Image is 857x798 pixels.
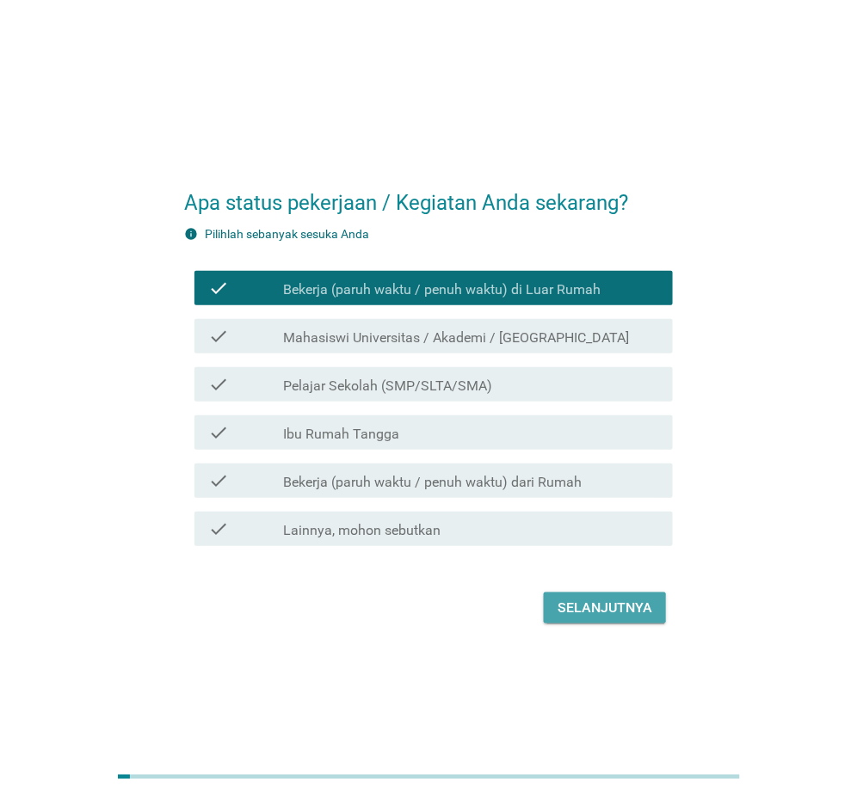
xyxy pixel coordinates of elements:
label: Pelajar Sekolah (SMP/SLTA/SMA) [283,378,492,395]
h2: Apa status pekerjaan / Kegiatan Anda sekarang? [184,170,673,218]
div: Selanjutnya [558,598,652,618]
button: Selanjutnya [544,592,666,623]
i: check [208,278,229,298]
i: info [184,227,198,241]
label: Ibu Rumah Tangga [283,426,399,443]
i: check [208,519,229,539]
i: check [208,326,229,347]
i: check [208,470,229,491]
label: Bekerja (paruh waktu / penuh waktu) di Luar Rumah [283,281,601,298]
label: Bekerja (paruh waktu / penuh waktu) dari Rumah [283,474,582,491]
label: Mahasiswi Universitas / Akademi / [GEOGRAPHIC_DATA] [283,329,629,347]
i: check [208,374,229,395]
label: Lainnya, mohon sebutkan [283,522,441,539]
i: check [208,422,229,443]
label: Pilihlah sebanyak sesuka Anda [205,227,369,241]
